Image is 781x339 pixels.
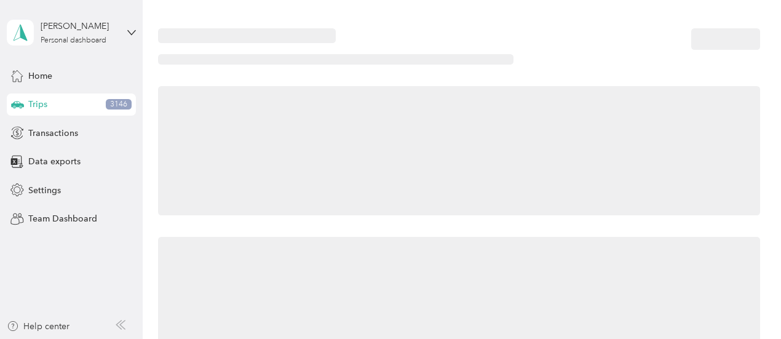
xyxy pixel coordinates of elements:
[28,184,61,197] span: Settings
[41,20,117,33] div: [PERSON_NAME]
[7,320,69,333] button: Help center
[712,270,781,339] iframe: Everlance-gr Chat Button Frame
[28,155,81,168] span: Data exports
[106,99,132,110] span: 3146
[28,70,52,82] span: Home
[28,98,47,111] span: Trips
[28,127,78,140] span: Transactions
[28,212,97,225] span: Team Dashboard
[41,37,106,44] div: Personal dashboard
